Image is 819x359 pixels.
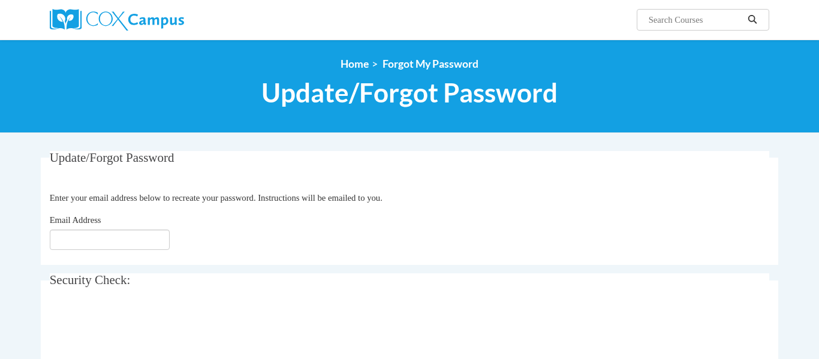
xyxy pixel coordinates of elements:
[743,13,761,27] button: Search
[50,215,101,225] span: Email Address
[50,193,383,203] span: Enter your email address below to recreate your password. Instructions will be emailed to you.
[50,9,278,31] a: Cox Campus
[50,9,184,31] img: Cox Campus
[261,77,558,108] span: Update/Forgot Password
[50,308,232,355] iframe: reCAPTCHA
[50,230,170,250] input: Email
[50,273,131,287] span: Security Check:
[383,58,478,70] span: Forgot My Password
[50,150,174,165] span: Update/Forgot Password
[648,13,743,27] input: Search Courses
[341,58,369,70] a: Home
